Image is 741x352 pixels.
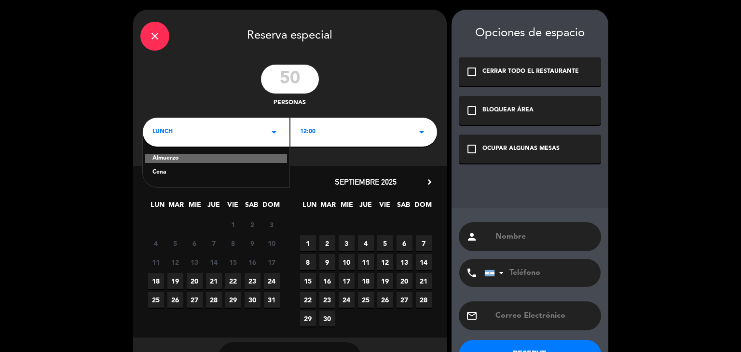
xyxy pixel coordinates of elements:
[133,10,447,60] div: Reserva especial
[319,292,335,308] span: 23
[466,267,478,279] i: phone
[482,144,560,154] div: OCUPAR ALGUNAS MESAS
[416,273,432,289] span: 21
[466,231,478,243] i: person
[245,254,261,270] span: 16
[225,199,241,215] span: VIE
[206,273,222,289] span: 21
[268,126,280,138] i: arrow_drop_down
[150,199,165,215] span: LUN
[335,177,397,187] span: septiembre 2025
[377,254,393,270] span: 12
[262,199,278,215] span: DOM
[300,311,316,326] span: 29
[466,105,478,116] i: check_box_outline_blank
[397,254,412,270] span: 13
[206,199,222,215] span: JUE
[300,273,316,289] span: 15
[206,292,222,308] span: 28
[319,273,335,289] span: 16
[167,292,183,308] span: 26
[494,230,594,244] input: Nombre
[339,254,355,270] span: 10
[414,199,430,215] span: DOM
[320,199,336,215] span: MAR
[482,106,534,115] div: BLOQUEAR ÁREA
[416,254,432,270] span: 14
[358,273,374,289] span: 18
[244,199,260,215] span: SAB
[225,292,241,308] span: 29
[187,292,203,308] span: 27
[339,199,355,215] span: MIE
[274,98,306,108] span: personas
[167,273,183,289] span: 19
[145,177,155,187] i: chevron_left
[264,292,280,308] span: 31
[245,217,261,232] span: 2
[485,259,507,286] div: Argentina: +54
[168,199,184,215] span: MAR
[225,273,241,289] span: 22
[358,292,374,308] span: 25
[148,254,164,270] span: 11
[466,66,478,78] i: check_box_outline_blank
[264,217,280,232] span: 3
[358,235,374,251] span: 4
[425,177,435,187] i: chevron_right
[339,292,355,308] span: 24
[225,254,241,270] span: 15
[264,273,280,289] span: 24
[145,154,287,163] div: Almuerzo
[482,67,579,77] div: CERRAR TODO EL RESTAURANTE
[339,273,355,289] span: 17
[397,273,412,289] span: 20
[397,292,412,308] span: 27
[261,65,319,94] input: 0
[264,254,280,270] span: 17
[149,30,161,42] i: close
[187,235,203,251] span: 6
[152,127,173,137] span: LUNCH
[300,254,316,270] span: 8
[377,235,393,251] span: 5
[264,235,280,251] span: 10
[187,273,203,289] span: 20
[494,309,594,323] input: Correo Electrónico
[225,235,241,251] span: 8
[319,311,335,326] span: 30
[339,235,355,251] span: 3
[167,235,183,251] span: 5
[466,310,478,322] i: email
[358,254,374,270] span: 11
[300,127,316,137] span: 12:00
[319,235,335,251] span: 2
[152,168,280,177] div: Cena
[245,235,261,251] span: 9
[377,292,393,308] span: 26
[148,273,164,289] span: 18
[187,199,203,215] span: MIE
[167,254,183,270] span: 12
[319,254,335,270] span: 9
[396,199,412,215] span: SAB
[206,254,222,270] span: 14
[416,235,432,251] span: 7
[416,292,432,308] span: 28
[466,143,478,155] i: check_box_outline_blank
[206,235,222,251] span: 7
[148,235,164,251] span: 4
[358,199,374,215] span: JUE
[377,199,393,215] span: VIE
[245,292,261,308] span: 30
[245,273,261,289] span: 23
[302,199,317,215] span: LUN
[300,292,316,308] span: 22
[300,235,316,251] span: 1
[377,273,393,289] span: 19
[187,254,203,270] span: 13
[484,259,590,287] input: Teléfono
[397,235,412,251] span: 6
[459,27,601,41] div: Opciones de espacio
[416,126,427,138] i: arrow_drop_down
